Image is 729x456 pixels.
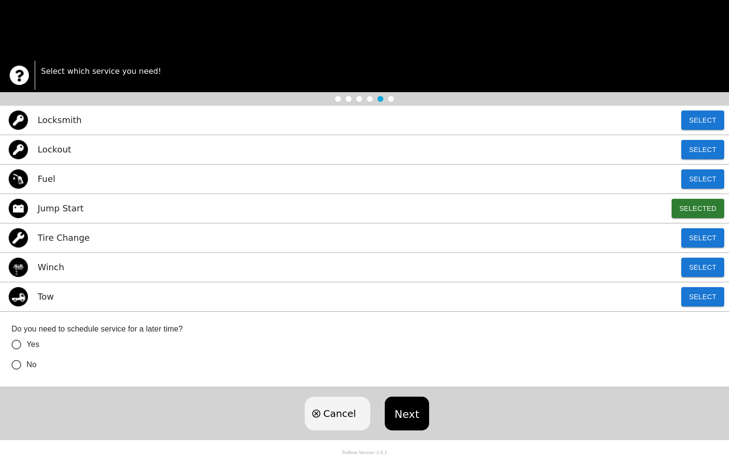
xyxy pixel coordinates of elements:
[27,339,40,350] span: Yes
[9,258,28,277] img: winch icon
[12,323,717,334] label: Do you need to schedule service for a later time?
[38,261,64,274] p: Winch
[681,140,724,159] button: Select
[385,397,429,430] button: Next
[323,406,356,421] span: Cancel
[672,199,724,218] button: Selected
[305,397,370,430] button: Cancel
[681,169,724,189] button: Select
[38,202,83,215] p: Jump Start
[38,113,81,126] p: Locksmith
[681,228,724,248] button: Select
[681,258,724,277] button: Select
[38,290,54,303] p: Tow
[9,111,28,130] img: locksmith icon
[9,228,28,248] img: flat tire icon
[41,66,719,77] p: Select which service you need!
[10,66,29,85] img: trx now logo
[681,287,724,306] button: Select
[9,140,28,159] img: lockout icon
[9,287,28,306] img: tow icon
[38,143,71,156] p: Lockout
[9,199,28,218] img: jump start icon
[38,231,90,244] p: Tire Change
[27,359,37,371] span: No
[681,111,724,130] button: Select
[9,169,28,189] img: gas icon
[38,172,55,185] p: Fuel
